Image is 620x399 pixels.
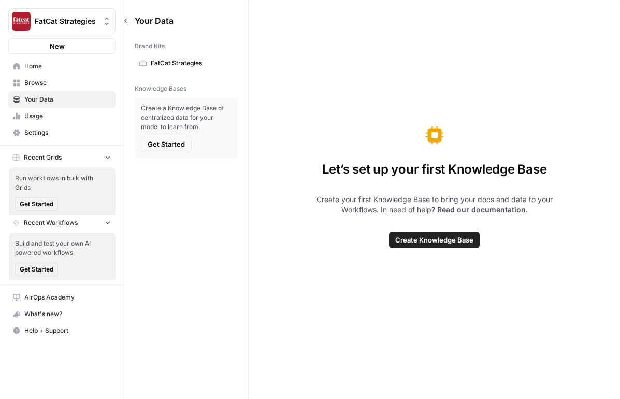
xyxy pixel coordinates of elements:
[8,8,116,34] button: Workspace: FatCat Strategies
[141,136,192,152] button: Get Started
[395,235,473,245] span: Create Knowledge Base
[12,12,31,31] img: FatCat Strategies Logo
[141,104,232,132] span: Create a Knowledge Base of centralized data for your model to learn from.
[8,322,116,339] button: Help + Support
[35,16,97,26] span: FatCat Strategies
[8,150,116,165] button: Recent Grids
[8,289,116,306] a: AirOps Academy
[24,218,78,227] span: Recent Workflows
[24,128,111,137] span: Settings
[24,62,111,71] span: Home
[20,199,53,209] span: Get Started
[322,161,547,178] span: Let’s set up your first Knowledge Base
[20,265,53,274] span: Get Started
[50,41,65,51] span: New
[148,139,185,149] span: Get Started
[8,124,116,141] a: Settings
[8,91,116,108] a: Your Data
[302,194,567,215] span: Create your first Knowledge Base to bring your docs and data to your Workflows. In need of help? .
[15,263,58,276] button: Get Started
[389,232,480,248] button: Create Knowledge Base
[24,78,111,88] span: Browse
[151,59,233,68] span: FatCat Strategies
[24,95,111,104] span: Your Data
[8,38,116,54] button: New
[15,174,109,192] span: Run workflows in bulk with Grids
[135,84,186,93] span: Knowledge Bases
[24,153,62,162] span: Recent Grids
[24,293,111,302] span: AirOps Academy
[9,306,115,322] div: What's new?
[437,205,526,214] a: Read our documentation
[135,15,225,27] span: Your Data
[24,326,111,335] span: Help + Support
[135,41,165,51] span: Brand Kits
[15,197,58,211] button: Get Started
[8,58,116,75] a: Home
[8,215,116,231] button: Recent Workflows
[8,75,116,91] a: Browse
[135,55,238,72] a: FatCat Strategies
[8,108,116,124] a: Usage
[15,239,109,258] span: Build and test your own AI powered workflows
[24,111,111,121] span: Usage
[8,306,116,322] button: What's new?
